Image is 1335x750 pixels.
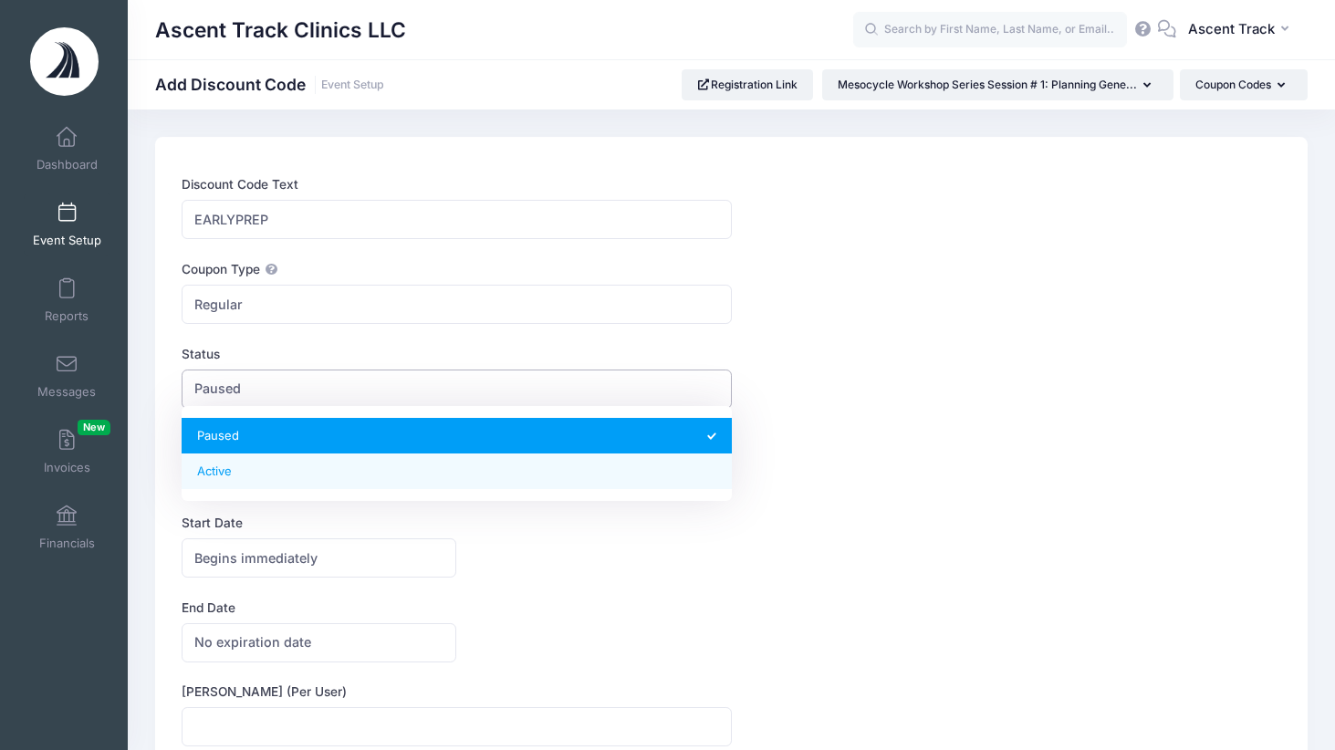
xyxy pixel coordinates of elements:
h1: Ascent Track Clinics LLC [155,9,406,51]
label: Status [182,345,731,363]
a: Messages [24,344,110,408]
span: Event Setup [33,233,101,248]
a: InvoicesNew [24,420,110,484]
span: No expiration date [194,632,311,651]
label: [PERSON_NAME] (Per User) [182,682,731,701]
label: Discount Code Text [182,175,731,193]
a: Reports [24,268,110,332]
input: Search by First Name, Last Name, or Email... [853,12,1127,48]
span: Begins immediately [194,548,318,568]
span: Financials [39,536,95,551]
span: Begins immediately [182,538,456,578]
a: Dashboard [24,117,110,181]
a: Event Setup [24,193,110,256]
span: Messages [37,384,96,400]
span: Regular [182,285,731,324]
span: Ascent Track [1188,19,1275,39]
a: Registration Link [682,69,814,100]
li: Paused [182,418,731,453]
span: Paused [194,379,241,398]
a: Financials [24,495,110,559]
span: Regular [194,295,243,314]
button: Mesocycle Workshop Series Session # 1: Planning Gene... [822,69,1173,100]
span: Paused [182,370,731,409]
label: Coupon Type [182,260,731,278]
span: Mesocycle Workshop Series Session # 1: Planning Gene... [838,78,1137,91]
span: No expiration date [182,623,456,662]
span: New [78,420,110,435]
h1: Add Discount Code [155,75,384,94]
input: SUMMER2025 [182,200,731,239]
a: Event Setup [321,78,384,92]
button: Coupon Codes [1180,69,1308,100]
span: Invoices [44,460,90,475]
span: Dashboard [37,157,98,172]
span: Reports [45,308,89,324]
label: Start Date [182,514,731,532]
button: Ascent Track [1176,9,1308,51]
img: Ascent Track Clinics LLC [30,27,99,96]
label: End Date [182,599,731,617]
li: Active [182,453,731,489]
